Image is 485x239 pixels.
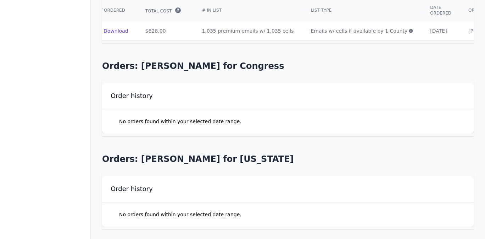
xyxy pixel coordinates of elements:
[104,27,128,34] a: Download
[311,27,408,34] span: Emails w/ cells if available by 1 County
[111,202,250,227] p: No orders found within your selected date range.
[102,153,474,165] h1: Orders: [PERSON_NAME] for [US_STATE]
[102,60,474,72] h1: Orders: [PERSON_NAME] for Congress
[111,92,153,100] h2: Order history
[137,22,194,40] td: $828.00
[145,8,172,14] span: Total Cost
[111,109,250,134] p: No orders found within your selected date range.
[422,22,460,40] td: [DATE]
[194,22,302,40] td: 1,035 premium emails w/ 1,035 cells
[111,185,153,193] h2: Order history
